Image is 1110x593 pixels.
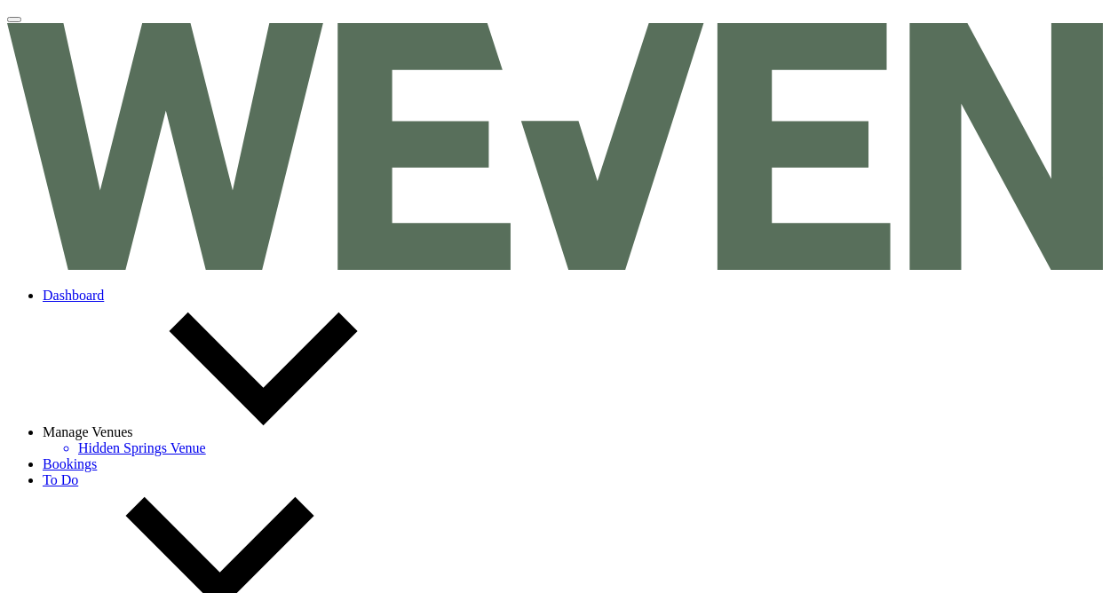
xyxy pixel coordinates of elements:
a: Dashboard [43,288,104,303]
a: Bookings [43,456,97,471]
a: Hidden Springs Venue [78,440,1103,456]
img: Weven Logo [7,23,1103,270]
span: Manage Venues [43,424,132,439]
a: To Do [43,472,78,487]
